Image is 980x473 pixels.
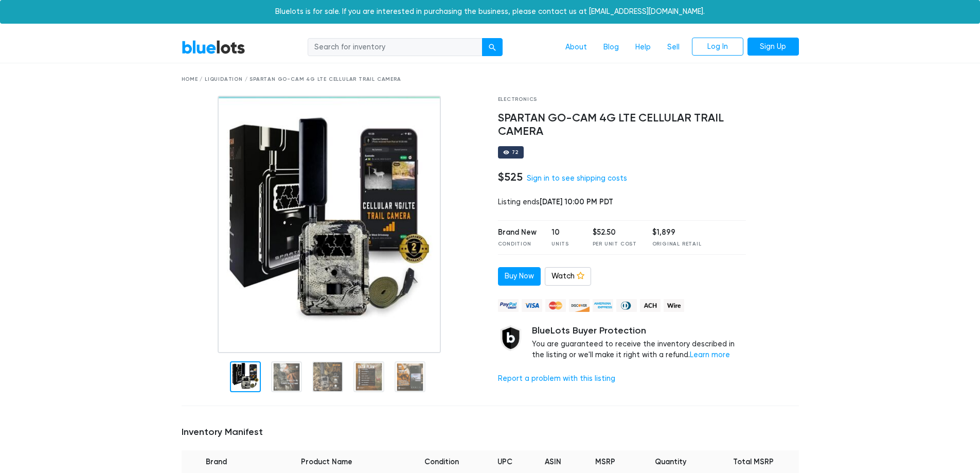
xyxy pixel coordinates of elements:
[627,38,659,57] a: Help
[569,299,590,312] img: discover-82be18ecfda2d062aad2762c1ca80e2d36a4073d45c9e0ffae68cd515fbd3d32.png
[498,299,519,312] img: paypal_credit-80455e56f6e1299e8d57f40c0dcee7b8cd4ae79b9eccbfc37e2480457ba36de9.png
[659,38,688,57] a: Sell
[593,240,637,248] div: Per Unit Cost
[557,38,595,57] a: About
[512,150,519,155] div: 72
[652,227,702,238] div: $1,899
[498,267,541,286] a: Buy Now
[747,38,799,56] a: Sign Up
[498,227,537,238] div: Brand New
[182,76,799,83] div: Home / Liquidation / SPARTAN GO-CAM 4G LTE CELLULAR TRAIL CAMERA
[498,112,746,138] h4: SPARTAN GO-CAM 4G LTE CELLULAR TRAIL CAMERA
[532,325,746,361] div: You are guaranteed to receive the inventory described in the listing or we'll make it right with ...
[616,299,637,312] img: diners_club-c48f30131b33b1bb0e5d0e2dbd43a8bea4cb12cb2961413e2f4250e06c020426.png
[498,240,537,248] div: Condition
[545,267,591,286] a: Watch
[692,38,743,56] a: Log In
[593,227,637,238] div: $52.50
[595,38,627,57] a: Blog
[593,299,613,312] img: american_express-ae2a9f97a040b4b41f6397f7637041a5861d5f99d0716c09922aba4e24c8547d.png
[498,96,746,103] div: Electronics
[218,96,441,353] img: d992bb81-cc01-4a4b-9057-d5edf9cacddd-1756041496.jpg
[545,299,566,312] img: mastercard-42073d1d8d11d6635de4c079ffdb20a4f30a903dc55d1612383a1b395dd17f39.png
[532,325,746,337] h5: BlueLots Buyer Protection
[182,427,799,438] h5: Inventory Manifest
[652,240,702,248] div: Original Retail
[527,174,627,183] a: Sign in to see shipping costs
[522,299,542,312] img: visa-79caf175f036a155110d1892330093d4c38f53c55c9ec9e2c3a54a56571784bb.png
[664,299,684,312] img: wire-908396882fe19aaaffefbd8e17b12f2f29708bd78693273c0e28e3a24408487f.png
[540,197,613,206] span: [DATE] 10:00 PM PDT
[308,38,483,57] input: Search for inventory
[498,197,746,208] div: Listing ends
[640,299,661,312] img: ach-b7992fed28a4f97f893c574229be66187b9afb3f1a8d16a4691d3d3140a8ab00.png
[498,325,524,351] img: buyer_protection_shield-3b65640a83011c7d3ede35a8e5a80bfdfaa6a97447f0071c1475b91a4b0b3d01.png
[498,374,615,383] a: Report a problem with this listing
[498,170,523,184] h4: $525
[182,40,245,55] a: BlueLots
[551,227,577,238] div: 10
[551,240,577,248] div: Units
[690,351,730,359] a: Learn more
